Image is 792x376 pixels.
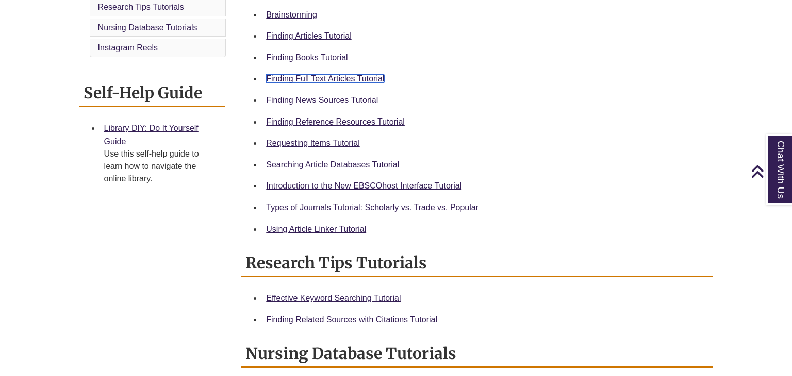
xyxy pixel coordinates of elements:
[266,139,359,147] a: Requesting Items Tutorial
[98,43,158,52] a: Instagram Reels
[104,124,199,146] a: Library DIY: Do It Yourself Guide
[241,250,713,277] h2: Research Tips Tutorials
[266,96,378,105] a: Finding News Sources Tutorial
[266,225,366,233] a: Using Article Linker Tutorial
[266,117,405,126] a: Finding Reference Resources Tutorial
[266,181,461,190] a: Introduction to the New EBSCOhost Interface Tutorial
[266,53,348,62] a: Finding Books Tutorial
[751,164,789,178] a: Back to Top
[98,23,197,32] a: Nursing Database Tutorials
[104,148,217,185] div: Use this self-help guide to learn how to navigate the online library.
[98,3,184,11] a: Research Tips Tutorials
[266,203,478,212] a: Types of Journals Tutorial: Scholarly vs. Trade vs. Popular
[266,315,437,324] a: Finding Related Sources with Citations Tutorial
[266,74,384,83] a: Finding Full Text Articles Tutorial
[266,294,401,302] a: Effective Keyword Searching Tutorial
[266,10,317,19] a: Brainstorming
[241,340,713,368] h2: Nursing Database Tutorials
[266,31,351,40] a: Finding Articles Tutorial
[79,80,225,107] h2: Self-Help Guide
[266,160,399,169] a: Searching Article Databases Tutorial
